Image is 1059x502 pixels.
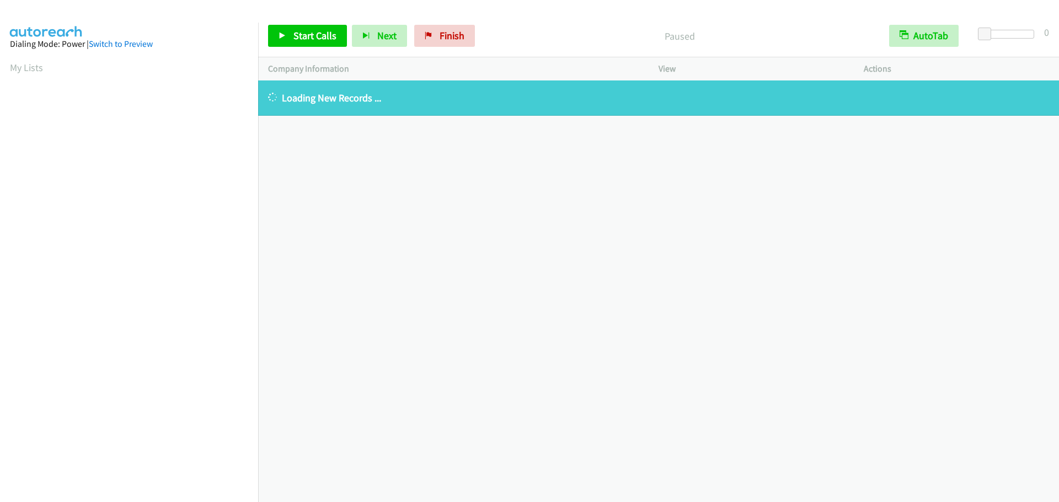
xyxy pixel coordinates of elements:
span: Finish [440,29,464,42]
a: Start Calls [268,25,347,47]
a: Switch to Preview [89,39,153,49]
p: Paused [490,29,869,44]
p: Company Information [268,62,639,75]
p: Loading New Records ... [268,90,1049,105]
button: Next [352,25,407,47]
div: Delay between calls (in seconds) [983,30,1034,39]
a: Finish [414,25,475,47]
span: Next [377,29,397,42]
button: AutoTab [889,25,959,47]
span: Start Calls [293,29,336,42]
div: Dialing Mode: Power | [10,37,248,51]
p: Actions [864,62,1049,75]
p: View [659,62,844,75]
div: 0 [1044,25,1049,40]
a: My Lists [10,61,43,74]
